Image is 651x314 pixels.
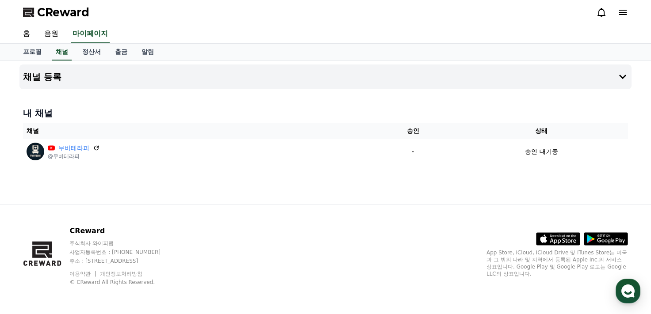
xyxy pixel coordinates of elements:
p: © CReward All Rights Reserved. [69,279,177,286]
a: 프로필 [16,44,49,61]
p: @무비테라피 [48,153,100,160]
a: 무비테라피 [58,144,89,153]
p: 사업자등록번호 : [PHONE_NUMBER] [69,249,177,256]
p: 주소 : [STREET_ADDRESS] [69,257,177,265]
a: CReward [23,5,89,19]
a: 정산서 [75,44,108,61]
h4: 내 채널 [23,107,628,119]
th: 상태 [455,123,628,139]
a: 알림 [134,44,161,61]
a: 출금 [108,44,134,61]
a: 음원 [37,25,65,43]
p: App Store, iCloud, iCloud Drive 및 iTunes Store는 미국과 그 밖의 나라 및 지역에서 등록된 Apple Inc.의 서비스 상표입니다. Goo... [486,249,628,277]
a: 채널 [52,44,72,61]
img: 무비테라피 [27,143,44,160]
p: 주식회사 와이피랩 [69,240,177,247]
a: 마이페이지 [71,25,110,43]
p: - [375,147,452,156]
a: 이용약관 [69,271,97,277]
h4: 채널 등록 [23,72,61,82]
span: CReward [37,5,89,19]
a: 홈 [16,25,37,43]
a: 개인정보처리방침 [100,271,142,277]
button: 채널 등록 [19,64,632,89]
th: 채널 [23,123,371,139]
th: 승인 [371,123,455,139]
p: 승인 대기중 [525,147,558,156]
p: CReward [69,226,177,236]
